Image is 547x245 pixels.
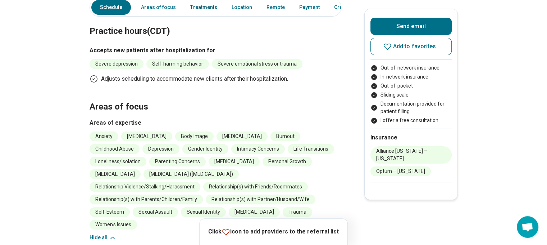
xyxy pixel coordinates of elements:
[90,234,116,241] button: Hide all
[370,64,452,72] li: Out-of-network insurance
[370,73,452,81] li: In-network insurance
[175,132,214,141] li: Body Image
[263,157,312,166] li: Personal Growth
[517,216,538,238] div: Open chat
[229,207,280,217] li: [MEDICAL_DATA]
[90,195,203,204] li: Relationship(s) with Parents/Children/Family
[101,75,288,83] p: Adjusts scheduling to accommodate new clients after their hospitalization.
[90,144,140,154] li: Childhood Abuse
[133,207,178,217] li: Sexual Assault
[370,117,452,124] li: I offer a free consultation
[393,44,436,49] span: Add to favorites
[149,157,206,166] li: Parenting Concerns
[212,59,302,69] li: Severe emotional stress or trauma
[181,207,226,217] li: Sexual Identity
[90,207,130,217] li: Self-Esteem
[90,84,341,113] h2: Areas of focus
[90,132,118,141] li: Anxiety
[370,18,452,35] button: Send email
[121,132,172,141] li: [MEDICAL_DATA]
[206,195,315,204] li: Relationship(s) with Partner/Husband/Wife
[370,166,431,176] li: Optum – [US_STATE]
[143,169,239,179] li: [MEDICAL_DATA] ([MEDICAL_DATA])
[283,207,312,217] li: Trauma
[270,132,300,141] li: Burnout
[90,220,137,230] li: Women's Issues
[370,146,452,164] li: Alliance [US_STATE] – [US_STATE]
[142,144,179,154] li: Depression
[370,38,452,55] button: Add to favorites
[231,144,285,154] li: Intimacy Concerns
[146,59,209,69] li: Self-harming behavior
[370,91,452,99] li: Sliding scale
[370,100,452,115] li: Documentation provided for patient filling
[90,119,341,127] h3: Areas of expertise
[90,59,143,69] li: Severe depression
[209,157,260,166] li: [MEDICAL_DATA]
[90,157,146,166] li: Loneliness/Isolation
[216,132,268,141] li: [MEDICAL_DATA]
[370,133,452,142] h2: Insurance
[370,64,452,124] ul: Payment options
[90,182,200,192] li: Relationship Violence/Stalking/Harassment
[90,46,341,55] h3: Accepts new patients after hospitalization for
[90,169,141,179] li: [MEDICAL_DATA]
[182,144,228,154] li: Gender Identity
[208,227,339,236] p: Click icon to add providers to the referral list
[370,82,452,90] li: Out-of-pocket
[288,144,334,154] li: Life Transitions
[203,182,308,192] li: Relationship(s) with Friends/Roommates
[90,8,341,37] h2: Practice hours (CDT)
